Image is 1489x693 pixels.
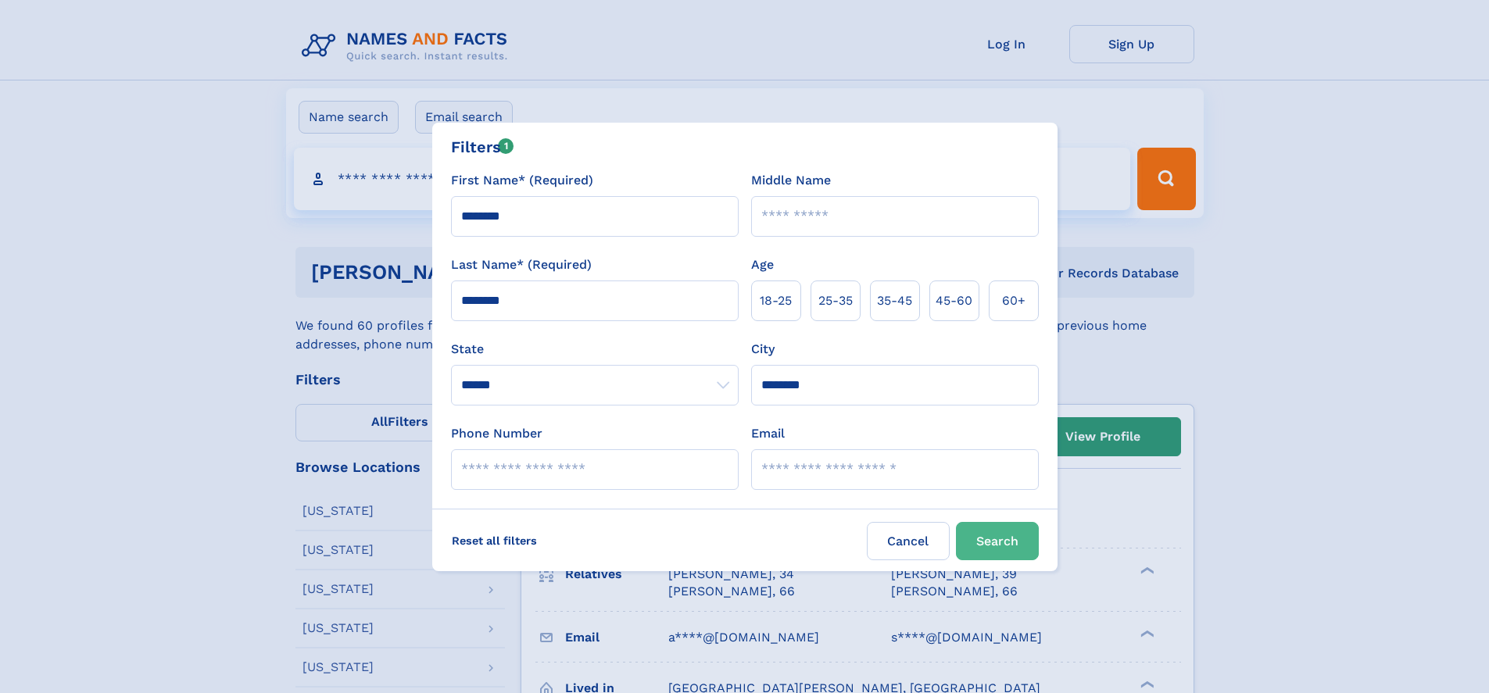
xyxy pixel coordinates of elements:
label: State [451,340,739,359]
label: Cancel [867,522,950,560]
label: Phone Number [451,424,542,443]
span: 60+ [1002,291,1025,310]
label: Last Name* (Required) [451,255,592,274]
label: Email [751,424,785,443]
label: Age [751,255,774,274]
label: City [751,340,775,359]
label: Reset all filters [442,522,547,559]
button: Search [956,522,1039,560]
div: Filters [451,135,514,159]
label: First Name* (Required) [451,171,593,190]
span: 45‑60 [936,291,972,310]
label: Middle Name [751,171,831,190]
span: 18‑25 [760,291,792,310]
span: 25‑35 [818,291,853,310]
span: 35‑45 [877,291,912,310]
